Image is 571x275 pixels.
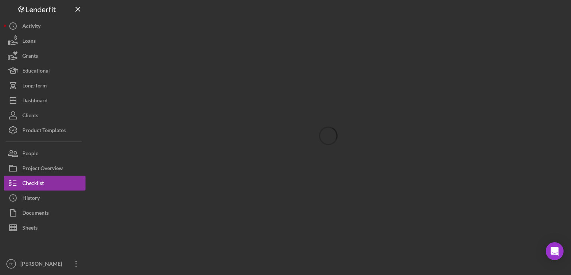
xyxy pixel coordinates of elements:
div: Product Templates [22,123,66,140]
div: Checklist [22,176,44,192]
button: EE[PERSON_NAME] [4,256,86,271]
div: Project Overview [22,161,63,178]
div: Loans [22,33,36,50]
button: Sheets [4,220,86,235]
button: Long-Term [4,78,86,93]
button: Activity [4,19,86,33]
button: Educational [4,63,86,78]
button: Documents [4,205,86,220]
button: Checklist [4,176,86,191]
div: Dashboard [22,93,48,110]
div: Documents [22,205,49,222]
button: Loans [4,33,86,48]
div: Clients [22,108,38,125]
div: [PERSON_NAME] [19,256,67,273]
button: Product Templates [4,123,86,138]
div: History [22,191,40,207]
text: EE [9,262,14,266]
button: Dashboard [4,93,86,108]
div: Sheets [22,220,38,237]
div: Long-Term [22,78,47,95]
div: Educational [22,63,50,80]
div: Open Intercom Messenger [546,242,564,260]
div: Activity [22,19,41,35]
button: History [4,191,86,205]
button: Grants [4,48,86,63]
div: Grants [22,48,38,65]
button: People [4,146,86,161]
button: Clients [4,108,86,123]
div: People [22,146,38,163]
button: Project Overview [4,161,86,176]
